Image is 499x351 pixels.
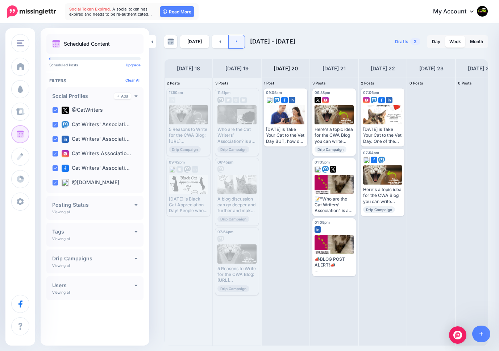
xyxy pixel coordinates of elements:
[7,5,56,18] img: Missinglettr
[315,127,354,144] div: Here's a topic idea for the CWA Blog you can write about! A literature review of any larger cat p...
[312,81,326,85] span: 3 Posts
[217,196,257,214] div: A blog discussion can go deeper and further and make it easier to find and share educational link...
[363,157,370,163] img: bluesky-square.png
[215,81,229,85] span: 3 Posts
[445,36,465,48] a: Week
[468,64,492,73] h4: [DATE] 24
[169,166,175,173] img: bluesky-grey-square.png
[62,165,130,172] label: Cat Writers' Associati…
[217,230,233,234] span: 07:54pm
[217,166,224,173] img: mastodon-grey-square.png
[225,97,232,103] img: twitter-grey-square.png
[62,150,131,157] label: Cat Writers Associatio…
[378,97,385,103] img: facebook-square.png
[410,38,420,45] span: 2
[217,97,224,103] img: mastodon-grey-square.png
[274,64,298,73] h4: [DATE] 20
[315,220,330,224] span: 01:05pm
[217,160,233,164] span: 06:45pm
[167,81,180,85] span: 2 Posts
[391,35,425,48] a: Drafts2
[62,179,119,186] label: @[DOMAIN_NAME]
[52,256,134,261] h4: Drip Campaigns
[323,64,346,73] h4: [DATE] 21
[361,81,374,85] span: 2 Posts
[177,64,200,73] h4: [DATE] 18
[169,146,201,153] span: Drip Campaign
[217,90,230,95] span: 11:51pm
[419,64,444,73] h4: [DATE] 23
[322,166,329,173] img: mastodon-square.png
[371,157,377,163] img: facebook-square.png
[386,97,392,103] img: linkedin-square.png
[371,97,377,103] img: mastodon-square.png
[52,94,114,99] h4: Social Profiles
[62,150,69,157] img: instagram-square.png
[363,97,370,103] img: instagram-square.png
[62,165,69,172] img: facebook-square.png
[363,90,379,95] span: 07:06pm
[371,64,395,73] h4: [DATE] 22
[315,226,321,233] img: linkedin-square.png
[52,229,134,234] h4: Tags
[217,266,257,284] div: 5 Reasons to Write for the CWA Blog: [URL] #CatWriters #Bloggers #Writers
[69,7,152,17] span: A social token has expired and needs to be re-authenticated…
[315,160,330,164] span: 01:05pm
[363,187,402,205] div: Here's a topic idea for the CWA Blog you can write about! A literature review of any larger cat p...
[169,97,175,103] img: linkedin-grey-square.png
[363,150,379,155] span: 07:54pm
[169,196,208,214] div: [DATE] is Black Cat Appreciation Day! People who know black cats know how amazing and gorgeous (a...
[426,3,488,21] a: My Account
[169,160,185,164] span: 09:42pm
[62,136,69,143] img: linkedin-square.png
[69,7,111,12] span: Social Token Expired.
[264,81,274,85] span: 1 Post
[62,121,69,128] img: mastodon-square.png
[52,202,134,207] h4: Posting Status
[176,166,183,173] img: instagram-grey-square.png
[167,38,174,45] img: calendar-grey-darker.png
[315,196,354,214] div: 📝"Who are the Cat Writers’ Association" is a series of interviews with CWA members. [DATE] guest?...
[266,97,273,103] img: bluesky-square.png
[217,127,257,144] div: Who are the Cat Writers’ Association? is a series of interviews with CWA members, but not your us...
[322,97,329,103] img: instagram-square.png
[49,78,141,83] h4: Filters
[64,41,110,46] p: Scheduled Content
[315,146,346,153] span: Drip Campaign
[217,236,224,242] img: mastodon-grey-square.png
[52,40,60,48] img: calendar.png
[49,63,141,67] p: Scheduled Posts
[52,210,70,214] p: Viewing all
[52,263,70,268] p: Viewing all
[363,206,395,213] span: Drip Campaign
[114,93,131,99] a: Add
[289,97,295,103] img: linkedin-square.png
[330,166,336,173] img: twitter-square.png
[125,78,141,82] a: Clear All
[225,64,249,73] h4: [DATE] 19
[217,146,249,153] span: Drip Campaign
[266,90,282,95] span: 09:05am
[449,326,466,344] div: Open Intercom Messenger
[363,127,402,144] div: [DATE] is Take Your Cat to the Vet Day. One of the most important days in the cat calendar. Has y...
[233,97,239,103] img: instagram-grey-square.png
[240,97,247,103] img: linkedin-grey-square.png
[266,127,305,144] div: [DATE] is Take Your Cat to the Vet Day BUT, how do you prepare for your stress free visit? Cat Fr...
[62,107,69,114] img: twitter-square.png
[315,97,321,103] img: twitter-square.png
[62,107,103,114] label: @CatWriters
[458,81,472,85] span: 0 Posts
[160,6,194,17] a: Read More
[126,63,141,67] a: Upgrade
[250,38,295,45] span: [DATE] - [DATE]
[62,179,69,186] img: bluesky-square.png
[52,290,70,294] p: Viewing all
[192,166,198,173] img: linkedin-grey-square.png
[395,40,408,44] span: Drafts
[378,157,385,163] img: mastodon-square.png
[315,256,354,274] div: 📣BLOG POST ALERT!📣 There's a new post up on the CWA Blog! 📝"Who are the Cat Writers’ Association"...
[466,36,487,48] a: Month
[52,283,134,288] h4: Users
[315,90,330,95] span: 09:38pm
[62,121,130,128] label: Cat Writers' Associati…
